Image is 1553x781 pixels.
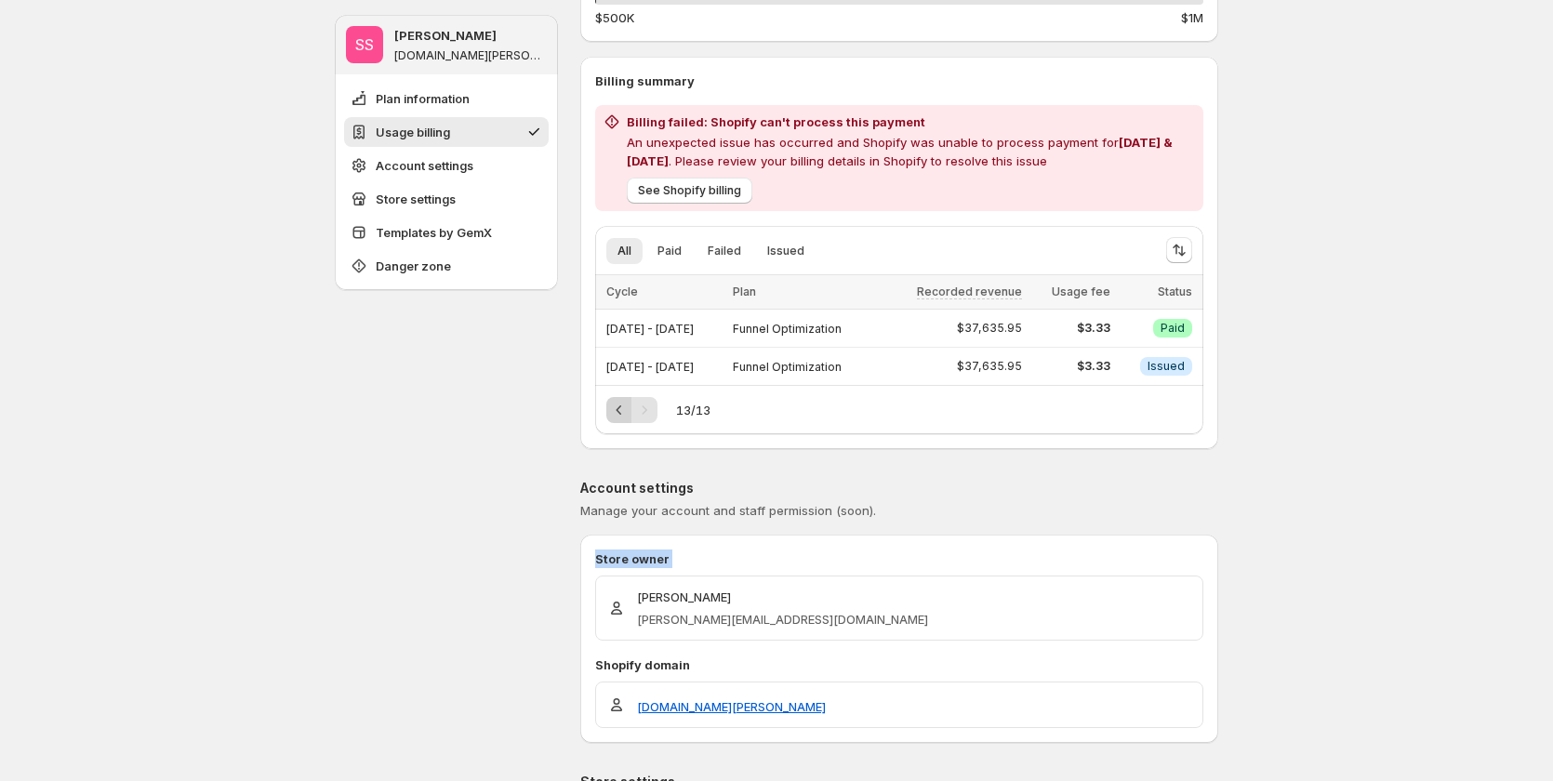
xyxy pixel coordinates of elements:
span: 13 / 13 [676,401,710,419]
p: [PERSON_NAME] [637,588,928,606]
span: Templates by GemX [376,223,492,242]
p: [DOMAIN_NAME][PERSON_NAME] [394,48,547,63]
p: Store owner [595,549,1203,568]
text: SS [355,35,374,54]
p: Billing summary [595,72,1203,90]
button: Store settings [344,184,549,214]
span: Account settings [376,156,473,175]
span: $1M [1181,8,1203,27]
p: [PERSON_NAME][EMAIL_ADDRESS][DOMAIN_NAME] [637,610,928,629]
span: Issued [1148,359,1185,374]
p: [PERSON_NAME] [394,26,497,45]
span: $3.33 [1033,359,1110,374]
span: See Shopify billing [638,183,741,198]
a: [DOMAIN_NAME][PERSON_NAME] [637,697,826,716]
nav: Pagination [606,397,657,423]
h2: Billing failed: Shopify can't process this payment [627,113,1196,131]
span: Failed [708,244,741,258]
button: Previous [606,397,632,423]
button: Plan information [344,84,549,113]
span: Funnel Optimization [733,360,842,374]
span: All [617,244,631,258]
span: [DATE] - [DATE] [606,360,694,374]
span: Cycle [606,285,638,298]
p: An unexpected issue has occurred and Shopify was unable to process payment for . Please review yo... [627,133,1196,170]
button: Templates by GemX [344,218,549,247]
span: [DATE] - [DATE] [606,322,694,336]
span: Plan information [376,89,470,108]
span: Paid [1161,321,1185,336]
span: Sandy Sandy [346,26,383,63]
span: Funnel Optimization [733,322,842,336]
button: Danger zone [344,251,549,281]
span: Paid [657,244,682,258]
span: Danger zone [376,257,451,275]
button: Sort the results [1166,237,1192,263]
span: Plan [733,285,756,298]
span: $500K [595,8,634,27]
button: Account settings [344,151,549,180]
p: Shopify domain [595,655,1203,674]
button: Usage billing [344,117,549,147]
p: Account settings [580,479,1218,497]
span: Recorded revenue [917,285,1022,299]
span: Issued [767,244,804,258]
span: Store settings [376,190,456,208]
span: Usage fee [1052,285,1110,298]
span: $3.33 [1033,321,1110,336]
span: $37,635.95 [957,359,1022,374]
span: Status [1158,285,1192,298]
span: $37,635.95 [957,321,1022,336]
button: See Shopify billing [627,178,752,204]
span: Usage billing [376,123,450,141]
span: Manage your account and staff permission (soon). [580,503,876,518]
